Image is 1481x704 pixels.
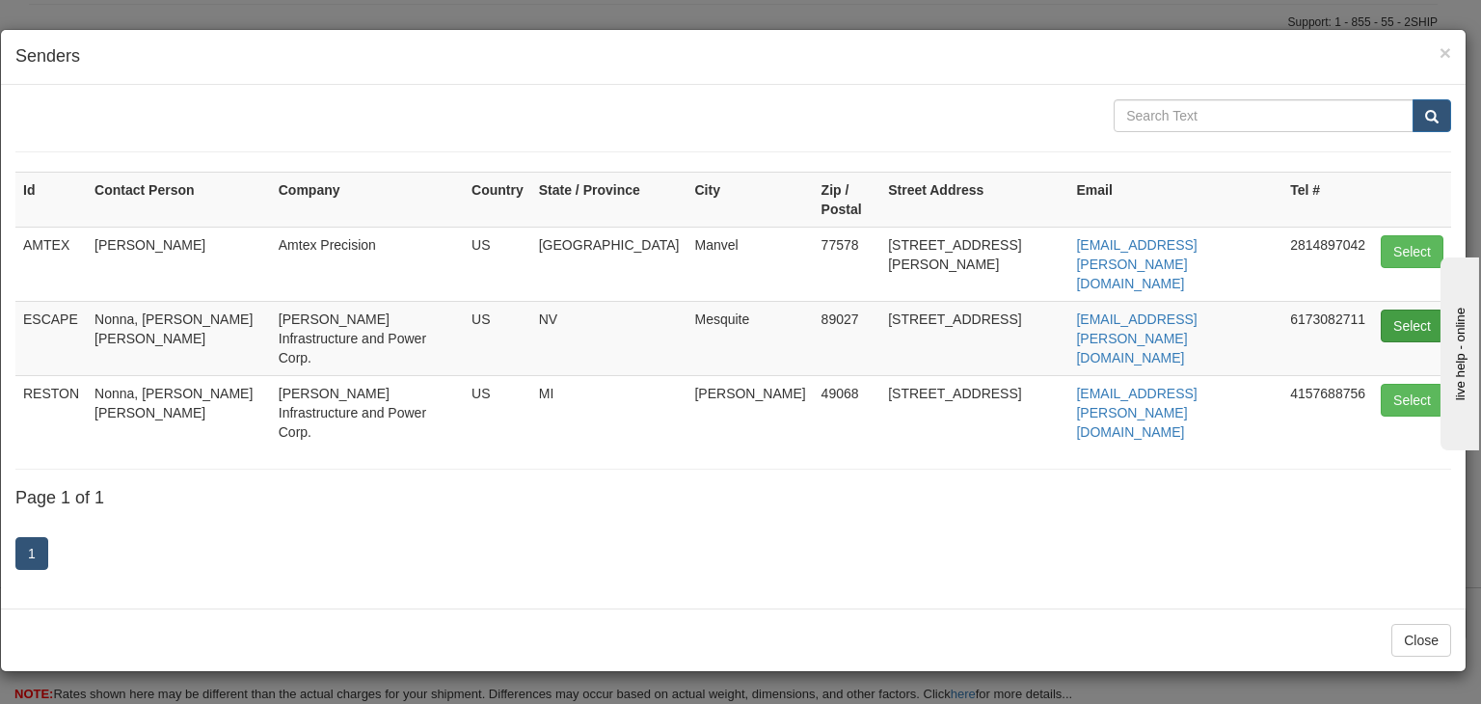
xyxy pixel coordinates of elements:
[531,375,687,449] td: MI
[271,375,464,449] td: [PERSON_NAME] Infrastructure and Power Corp.
[531,301,687,375] td: NV
[15,375,87,449] td: RESTON
[1068,172,1282,227] th: Email
[464,301,531,375] td: US
[687,172,813,227] th: City
[531,227,687,301] td: [GEOGRAPHIC_DATA]
[687,301,813,375] td: Mesquite
[814,172,881,227] th: Zip / Postal
[880,301,1068,375] td: [STREET_ADDRESS]
[1391,624,1451,657] button: Close
[814,227,881,301] td: 77578
[15,227,87,301] td: AMTEX
[15,301,87,375] td: ESCAPE
[1076,237,1197,291] a: [EMAIL_ADDRESS][PERSON_NAME][DOMAIN_NAME]
[1381,310,1443,342] button: Select
[531,172,687,227] th: State / Province
[87,375,271,449] td: Nonna, [PERSON_NAME] [PERSON_NAME]
[15,489,1451,508] h4: Page 1 of 1
[87,172,271,227] th: Contact Person
[87,227,271,301] td: [PERSON_NAME]
[271,301,464,375] td: [PERSON_NAME] Infrastructure and Power Corp.
[1440,42,1451,63] button: Close
[1282,375,1373,449] td: 4157688756
[1381,235,1443,268] button: Select
[880,172,1068,227] th: Street Address
[814,375,881,449] td: 49068
[1114,99,1414,132] input: Search Text
[880,227,1068,301] td: [STREET_ADDRESS][PERSON_NAME]
[464,172,531,227] th: Country
[1381,384,1443,417] button: Select
[1282,301,1373,375] td: 6173082711
[464,375,531,449] td: US
[1076,386,1197,440] a: [EMAIL_ADDRESS][PERSON_NAME][DOMAIN_NAME]
[15,172,87,227] th: Id
[271,227,464,301] td: Amtex Precision
[1282,227,1373,301] td: 2814897042
[271,172,464,227] th: Company
[15,537,48,570] a: 1
[1282,172,1373,227] th: Tel #
[15,44,1451,69] h4: Senders
[1437,254,1479,450] iframe: chat widget
[687,227,813,301] td: Manvel
[1076,311,1197,366] a: [EMAIL_ADDRESS][PERSON_NAME][DOMAIN_NAME]
[14,16,178,31] div: live help - online
[880,375,1068,449] td: [STREET_ADDRESS]
[687,375,813,449] td: [PERSON_NAME]
[87,301,271,375] td: Nonna, [PERSON_NAME] [PERSON_NAME]
[464,227,531,301] td: US
[1440,41,1451,64] span: ×
[814,301,881,375] td: 89027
